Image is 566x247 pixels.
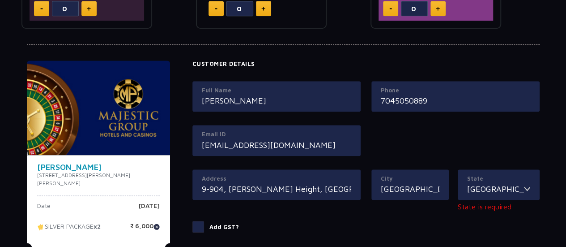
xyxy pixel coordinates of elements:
p: ₹ 6,000 [130,223,160,236]
img: minus [215,8,217,9]
img: toggler icon [524,183,530,195]
p: State is required [458,201,540,212]
label: Full Name [202,86,351,95]
img: tikcet [37,223,45,231]
img: plus [261,6,265,11]
img: plus [436,6,440,11]
label: Phone [381,86,530,95]
label: Email ID [202,130,351,139]
img: minus [389,8,392,9]
p: SILVER PACKAGE [37,223,101,236]
p: [STREET_ADDRESS][PERSON_NAME][PERSON_NAME] [37,171,160,187]
input: Address [202,183,351,195]
p: [DATE] [139,203,160,216]
input: Full Name [202,95,351,107]
p: Add GST? [209,223,239,232]
label: City [381,174,439,183]
strong: x2 [94,222,101,230]
label: State [467,174,530,183]
label: Address [202,174,351,183]
input: Mobile [381,95,530,107]
h4: Customer Details [192,61,540,68]
input: State [467,183,524,195]
h4: [PERSON_NAME] [37,163,160,171]
img: minus [40,8,43,9]
input: Email ID [202,139,351,151]
p: Date [37,203,51,216]
img: plus [87,6,91,11]
input: City [381,183,439,195]
img: majesticPride-banner [27,61,170,155]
